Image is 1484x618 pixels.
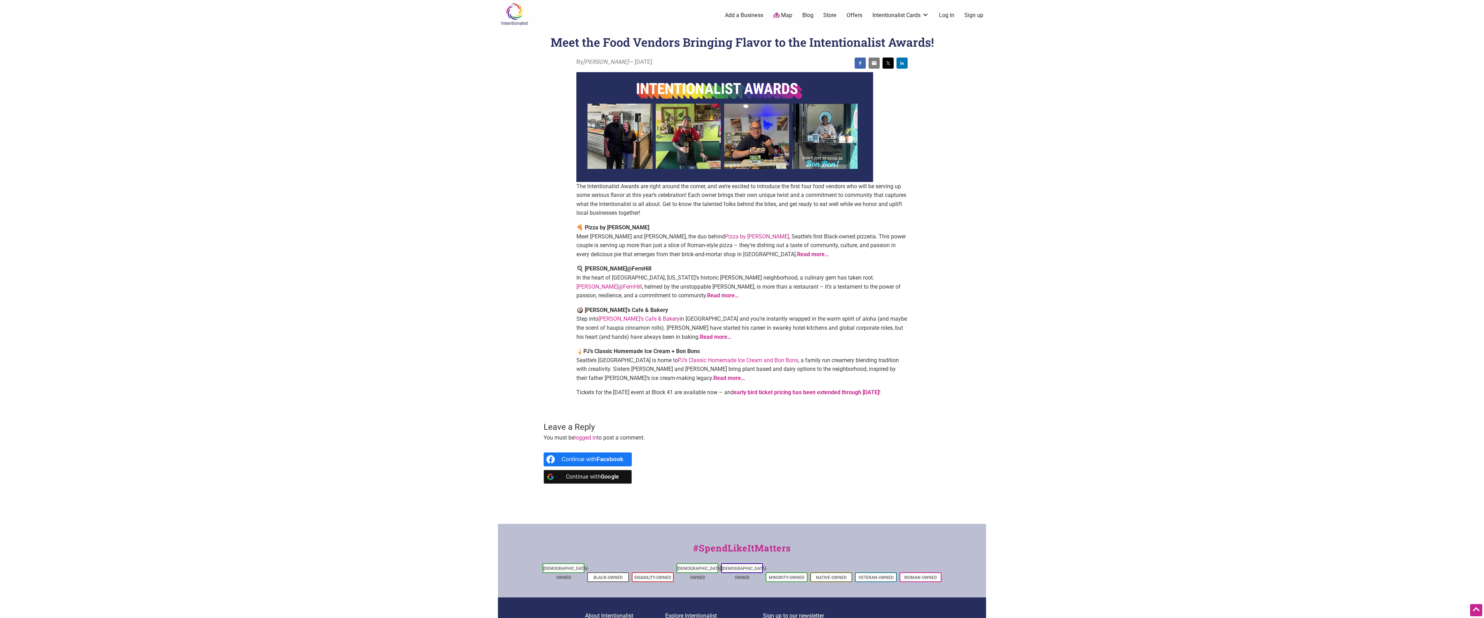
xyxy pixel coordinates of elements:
strong: 🍦PJ’s Classic Homemade Ice Cream + Bon Bons [576,348,700,354]
strong: 🍕 Pizza by [PERSON_NAME] [576,224,649,231]
a: [PERSON_NAME]’s Cafe & Bakery [598,315,680,322]
p: In the heart of [GEOGRAPHIC_DATA], [US_STATE]’s historic [PERSON_NAME] neighborhood, a culinary g... [576,264,908,300]
a: [DEMOGRAPHIC_DATA]-Owned [677,566,722,580]
a: [PERSON_NAME]@FernHill [576,283,642,290]
a: Read more… [797,251,829,258]
div: Continue with [562,452,623,466]
a: [DEMOGRAPHIC_DATA]-Owned [543,566,589,580]
i: [PERSON_NAME] [583,58,629,65]
a: Log In [939,12,954,19]
img: linkedin sharing button [899,60,905,66]
a: Sign up [964,12,983,19]
img: email sharing button [871,60,877,66]
p: Meet [PERSON_NAME] and [PERSON_NAME], the duo behind , Seattle’s first Black-owned pizzeria. This... [576,223,908,259]
div: Scroll Back to Top [1470,604,1482,616]
a: Disability-Owned [634,575,671,580]
a: Offers [847,12,862,19]
b: Facebook [597,456,623,462]
strong: 🍳 [PERSON_NAME]@FernHill [576,265,651,272]
a: Add a Business [725,12,763,19]
a: Veteran-Owned [858,575,894,580]
p: Step into in [GEOGRAPHIC_DATA] and you’re instantly wrapped in the warm spirit of aloha (and mayb... [576,306,908,341]
span: By — [DATE] [576,58,652,67]
strong: 🥥 [PERSON_NAME]’s Cafe & Bakery [576,307,668,313]
a: Black-Owned [593,575,623,580]
a: [DEMOGRAPHIC_DATA]-Owned [722,566,767,580]
a: Intentionalist Cards [872,12,929,19]
img: facebook sharing button [857,60,863,66]
a: Read more… [700,334,732,340]
a: Read more… [713,375,745,381]
div: Continue with [562,470,623,484]
p: Seattle’s [GEOGRAPHIC_DATA] is home to , a family run creamery blending tradition with creativity... [576,347,908,382]
a: Minority-Owned [769,575,804,580]
a: PJ’s Classic Homemade Ice Cream and Bon Bons [678,357,798,364]
h1: Meet the Food Vendors Bringing Flavor to the Intentionalist Awards! [551,34,934,50]
a: early bird ticket pricing has been extended through [DATE] [734,389,879,396]
p: Tickets for the [DATE] event at Block 41 are available now – and ! [576,388,908,397]
a: Map [773,12,792,20]
h3: Leave a Reply [544,421,941,433]
a: Blog [802,12,813,19]
b: Google [601,473,619,480]
a: logged in [574,434,597,441]
a: Woman-Owned [904,575,937,580]
div: #SpendLikeItMatters [498,541,986,562]
a: Continue with <b>Google</b> [544,470,632,484]
a: Store [823,12,836,19]
p: The Intentionalist Awards are right around the corner, and we’re excited to introduce the first f... [576,182,908,218]
a: Read more… [707,292,739,299]
img: twitter sharing button [885,60,891,66]
a: Continue with <b>Facebook</b> [544,452,632,466]
p: You must be to post a comment. [544,433,941,442]
a: Pizza by [PERSON_NAME] [725,233,789,240]
a: Native-Owned [816,575,847,580]
img: Intentionalist [498,3,531,25]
